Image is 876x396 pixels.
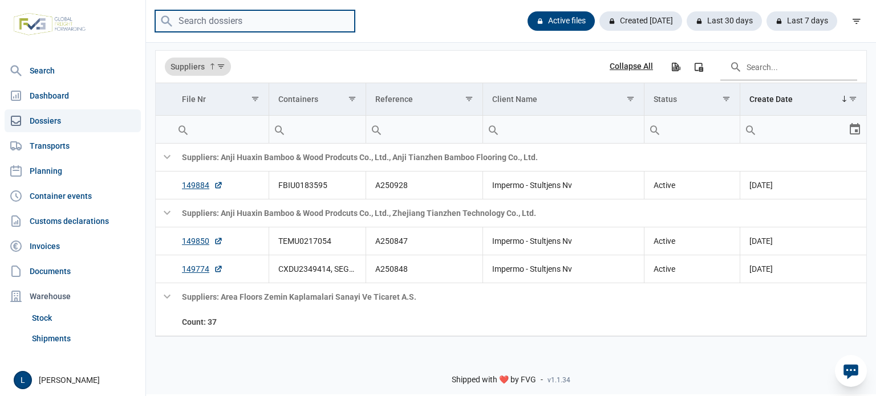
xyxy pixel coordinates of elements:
div: Column Chooser [688,56,709,77]
div: Export all data to Excel [665,56,686,77]
td: Impermo - Stultjens Nv [482,227,644,255]
button: L [14,371,32,389]
a: Shipments [27,328,141,349]
div: Create Date [749,95,793,104]
td: TEMU0217054 [269,227,366,255]
span: [DATE] [749,264,773,273]
span: Show filter options for column 'Client Name' [626,95,635,103]
div: Active files [528,11,595,31]
div: Search box [740,116,761,143]
td: Collapse [156,199,173,227]
td: Filter cell [173,116,269,144]
div: Client Name [492,95,537,104]
td: CXDU2349414, SEGU1367849 [269,255,366,283]
input: Filter cell [644,116,740,143]
td: Active [644,227,740,255]
span: [DATE] [749,236,773,246]
a: Documents [5,260,141,283]
div: Reference [375,95,413,104]
a: Dashboard [5,84,141,107]
div: Created [DATE] [599,11,682,31]
div: Search box [269,116,290,143]
div: Search box [366,116,387,143]
td: Filter cell [482,116,644,144]
span: Show filter options for column 'Status' [722,95,731,103]
div: filter [846,11,867,31]
td: Filter cell [740,116,866,144]
span: - [541,375,543,385]
div: Last 30 days [687,11,762,31]
td: Suppliers: Anji Huaxin Bamboo & Wood Prodcuts Co., Ltd., Anji Tianzhen Bamboo Flooring Co., Ltd. [173,144,866,172]
input: Filter cell [483,116,644,143]
td: Column Containers [269,83,366,116]
a: Stock [27,308,141,328]
div: Status [654,95,677,104]
td: A250847 [366,227,482,255]
a: Invoices [5,235,141,258]
div: Last 7 days [766,11,837,31]
span: Show filter options for column 'File Nr' [251,95,259,103]
td: Filter cell [366,116,482,144]
td: Column Status [644,83,740,116]
a: 149850 [182,235,223,247]
td: FBIU0183595 [269,172,366,199]
td: Impermo - Stultjens Nv [482,172,644,199]
span: Shipped with ❤️ by FVG [452,375,536,385]
a: Search [5,59,141,82]
div: Data grid with 62 rows and 7 columns [156,51,866,336]
a: 149774 [182,263,223,275]
a: Dossiers [5,109,141,132]
div: Search box [173,116,193,143]
a: 149884 [182,179,223,191]
td: Filter cell [269,116,366,144]
div: File Nr [182,95,206,104]
td: A250848 [366,255,482,283]
span: v1.1.34 [547,375,570,385]
input: Filter cell [366,116,482,143]
span: Show filter options for column 'Create Date' [849,95,857,103]
td: Suppliers: Anji Huaxin Bamboo & Wood Prodcuts Co., Ltd., Zhejiang Tianzhen Technology Co., Ltd. [173,199,866,227]
input: Filter cell [173,116,269,143]
td: Active [644,172,740,199]
div: Search box [644,116,665,143]
span: Show filter options for column 'Reference' [465,95,473,103]
div: Search box [483,116,504,143]
div: Containers [278,95,318,104]
div: Collapse All [610,62,653,72]
span: Show filter options for column 'Suppliers' [217,62,225,71]
td: Suppliers: Area Floors Zemin Kaplamalari Sanayi Ve Ticaret A.S. [173,283,866,311]
td: Filter cell [644,116,740,144]
input: Filter cell [740,116,848,143]
td: Collapse [156,283,173,311]
input: Search dossiers [155,10,355,32]
div: Data grid toolbar [165,51,857,83]
input: Search in the data grid [720,53,857,80]
div: Suppliers [165,58,231,76]
div: Select [848,116,862,143]
td: Column Create Date [740,83,866,116]
td: Collapse [156,144,173,172]
span: Show filter options for column 'Containers' [348,95,356,103]
span: [DATE] [749,181,773,190]
td: Column Client Name [482,83,644,116]
td: Column File Nr [173,83,269,116]
a: Customs declarations [5,210,141,232]
td: A250928 [366,172,482,199]
input: Filter cell [269,116,366,143]
img: FVG - Global freight forwarding [9,9,90,40]
td: Active [644,255,740,283]
a: Planning [5,160,141,182]
div: [PERSON_NAME] [14,371,139,389]
td: Column Reference [366,83,482,116]
td: Impermo - Stultjens Nv [482,255,644,283]
a: Container events [5,185,141,207]
div: Warehouse [5,285,141,308]
div: File Nr Count: 37 [182,316,259,328]
a: Transports [5,134,141,157]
